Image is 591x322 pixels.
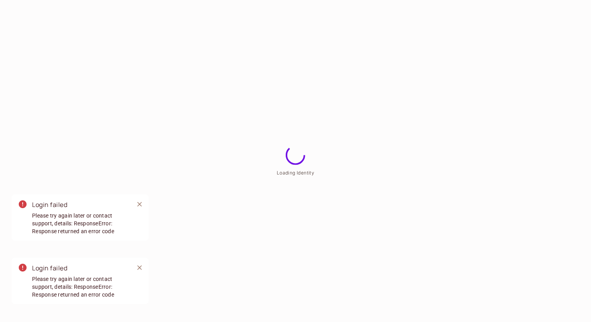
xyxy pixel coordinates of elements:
span: Please try again later or contact support, details: ResponseError: Response returned an error code [32,275,127,299]
span: Please try again later or contact support, details: ResponseError: Response returned an error code [32,212,127,235]
button: Close [134,198,145,210]
button: Close [134,262,145,273]
div: Login failed [32,263,127,273]
span: Loading Identity [277,169,314,175]
div: Login failed [32,200,127,210]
